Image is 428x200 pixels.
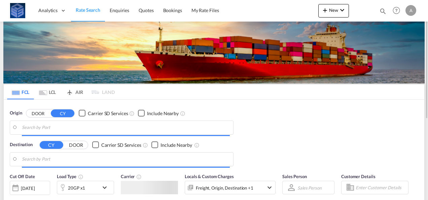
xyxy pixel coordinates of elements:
img: fff785d0086311efa2d3e168b14c2f64.png [10,3,25,18]
md-icon: icon-chevron-down [101,184,112,192]
md-tab-item: LCL [34,85,61,99]
md-icon: Unchecked: Search for CY (Container Yard) services for all selected carriers.Checked : Search for... [129,111,135,116]
md-icon: icon-plus 400-fg [321,6,329,14]
md-tab-item: FCL [7,85,34,99]
span: Bookings [163,7,182,13]
div: Help [391,5,405,17]
span: Cut Off Date [10,174,35,179]
span: Analytics [38,7,58,14]
div: icon-magnify [379,7,387,18]
md-checkbox: Checkbox No Ink [151,141,192,148]
md-checkbox: Checkbox No Ink [92,141,141,148]
span: Customer Details [341,174,375,179]
md-select: Sales Person [297,183,322,193]
md-icon: icon-chevron-down [265,184,274,192]
md-icon: icon-information-outline [78,174,83,179]
button: CY [51,109,74,117]
span: New [321,7,346,13]
span: Sales Person [282,174,307,179]
div: Carrier SD Services [101,142,141,148]
div: Freight Origin Destination Factory Stuffingicon-chevron-down [185,181,276,194]
div: Carrier SD Services [88,110,128,117]
span: Load Type [57,174,83,179]
button: DOOR [64,141,88,149]
span: Destination [10,141,33,148]
md-icon: Unchecked: Ignores neighbouring ports when fetching rates.Checked : Includes neighbouring ports w... [180,111,185,116]
button: CY [40,141,63,149]
img: LCL+%26+FCL+BACKGROUND.png [3,22,425,84]
span: Origin [10,110,22,116]
md-pagination-wrapper: Use the left and right arrow keys to navigate between tabs [7,85,115,99]
span: Rate Search [76,7,100,13]
button: DOOR [26,109,50,117]
md-icon: Unchecked: Search for CY (Container Yard) services for all selected carriers.Checked : Search for... [143,142,148,148]
md-icon: The selected Trucker/Carrierwill be displayed in the rate results If the rates are from another f... [136,174,142,179]
button: icon-plus 400-fgNewicon-chevron-down [318,4,349,18]
div: A [405,5,416,16]
md-checkbox: Checkbox No Ink [79,110,128,117]
input: Search by Port [22,154,230,164]
input: Search by Port [22,123,230,133]
span: Locals & Custom Charges [185,174,234,179]
input: Enter Customer Details [356,182,406,193]
div: 20GP x1icon-chevron-down [57,181,114,194]
div: 20GP x1 [68,183,85,193]
span: Help [391,5,402,16]
div: Include Nearby [147,110,179,117]
div: Freight Origin Destination Factory Stuffing [196,183,253,193]
md-icon: icon-magnify [379,7,387,15]
span: Enquiries [110,7,129,13]
md-icon: Unchecked: Ignores neighbouring ports when fetching rates.Checked : Includes neighbouring ports w... [194,142,200,148]
div: [DATE] [21,185,35,191]
span: Carrier [121,174,142,179]
div: Include Nearby [160,142,192,148]
md-checkbox: Checkbox No Ink [138,110,179,117]
span: My Rate Files [191,7,219,13]
md-icon: icon-chevron-down [338,6,346,14]
md-icon: icon-airplane [66,88,74,93]
md-tab-item: AIR [61,85,88,99]
div: [DATE] [10,181,50,195]
span: Quotes [139,7,153,13]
